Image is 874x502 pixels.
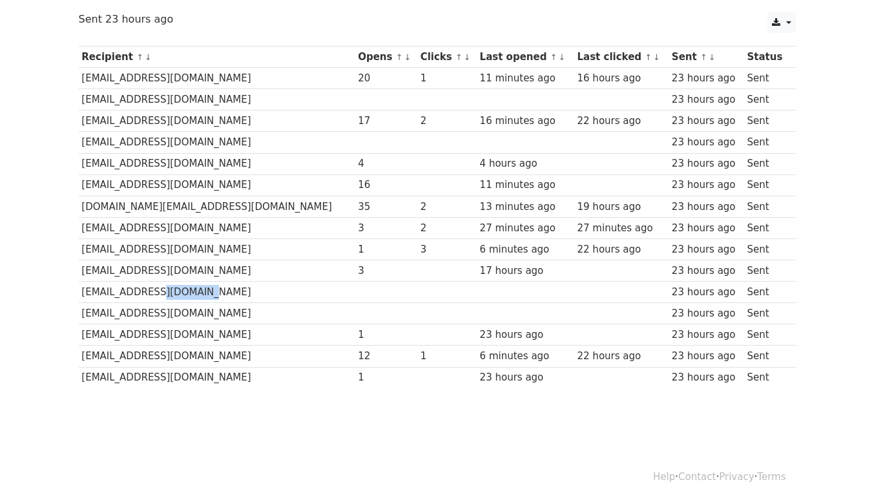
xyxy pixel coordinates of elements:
[672,264,741,278] div: 23 hours ago
[744,260,789,282] td: Sent
[404,52,411,62] a: ↓
[358,221,414,236] div: 3
[558,52,565,62] a: ↓
[358,114,414,129] div: 17
[480,156,571,171] div: 4 hours ago
[744,132,789,153] td: Sent
[358,178,414,193] div: 16
[455,52,463,62] a: ↑
[744,303,789,324] td: Sent
[79,282,355,303] td: [EMAIL_ADDRESS][DOMAIN_NAME]
[744,217,789,238] td: Sent
[669,47,744,68] th: Sent
[672,328,741,342] div: 23 hours ago
[417,47,477,68] th: Clicks
[709,52,716,62] a: ↓
[79,238,355,260] td: [EMAIL_ADDRESS][DOMAIN_NAME]
[480,221,571,236] div: 27 minutes ago
[672,114,741,129] div: 23 hours ago
[79,367,355,388] td: [EMAIL_ADDRESS][DOMAIN_NAME]
[577,242,666,257] div: 22 hours ago
[355,47,417,68] th: Opens
[358,328,414,342] div: 1
[744,196,789,217] td: Sent
[358,156,414,171] div: 4
[480,349,571,364] div: 6 minutes ago
[757,471,786,483] a: Terms
[744,367,789,388] td: Sent
[672,92,741,107] div: 23 hours ago
[480,328,571,342] div: 23 hours ago
[480,264,571,278] div: 17 hours ago
[79,217,355,238] td: [EMAIL_ADDRESS][DOMAIN_NAME]
[358,200,414,214] div: 35
[744,346,789,367] td: Sent
[421,114,473,129] div: 2
[79,132,355,153] td: [EMAIL_ADDRESS][DOMAIN_NAME]
[744,324,789,346] td: Sent
[79,110,355,132] td: [EMAIL_ADDRESS][DOMAIN_NAME]
[477,47,574,68] th: Last opened
[358,349,414,364] div: 12
[653,52,660,62] a: ↓
[672,370,741,385] div: 23 hours ago
[653,471,675,483] a: Help
[79,324,355,346] td: [EMAIL_ADDRESS][DOMAIN_NAME]
[79,346,355,367] td: [EMAIL_ADDRESS][DOMAIN_NAME]
[744,174,789,196] td: Sent
[480,71,571,86] div: 11 minutes ago
[577,71,666,86] div: 16 hours ago
[79,89,355,110] td: [EMAIL_ADDRESS][DOMAIN_NAME]
[79,174,355,196] td: [EMAIL_ADDRESS][DOMAIN_NAME]
[421,221,473,236] div: 2
[672,200,741,214] div: 23 hours ago
[672,135,741,150] div: 23 hours ago
[574,47,669,68] th: Last clicked
[421,242,473,257] div: 3
[672,221,741,236] div: 23 hours ago
[744,282,789,303] td: Sent
[744,153,789,174] td: Sent
[672,306,741,321] div: 23 hours ago
[79,260,355,282] td: [EMAIL_ADDRESS][DOMAIN_NAME]
[421,200,473,214] div: 2
[480,242,571,257] div: 6 minutes ago
[421,71,473,86] div: 1
[79,47,355,68] th: Recipient
[480,200,571,214] div: 13 minutes ago
[145,52,152,62] a: ↓
[550,52,557,62] a: ↑
[809,440,874,502] iframe: Chat Widget
[719,471,754,483] a: Privacy
[358,370,414,385] div: 1
[744,68,789,89] td: Sent
[577,114,666,129] div: 22 hours ago
[421,349,473,364] div: 1
[358,71,414,86] div: 20
[358,264,414,278] div: 3
[744,110,789,132] td: Sent
[358,242,414,257] div: 1
[672,156,741,171] div: 23 hours ago
[577,349,666,364] div: 22 hours ago
[672,178,741,193] div: 23 hours ago
[672,71,741,86] div: 23 hours ago
[396,52,403,62] a: ↑
[672,242,741,257] div: 23 hours ago
[464,52,471,62] a: ↓
[79,12,796,26] p: Sent 23 hours ago
[480,114,571,129] div: 16 minutes ago
[744,238,789,260] td: Sent
[577,200,666,214] div: 19 hours ago
[678,471,716,483] a: Contact
[480,178,571,193] div: 11 minutes ago
[480,370,571,385] div: 23 hours ago
[577,221,666,236] div: 27 minutes ago
[744,89,789,110] td: Sent
[79,303,355,324] td: [EMAIL_ADDRESS][DOMAIN_NAME]
[645,52,652,62] a: ↑
[672,285,741,300] div: 23 hours ago
[79,196,355,217] td: [DOMAIN_NAME][EMAIL_ADDRESS][DOMAIN_NAME]
[700,52,707,62] a: ↑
